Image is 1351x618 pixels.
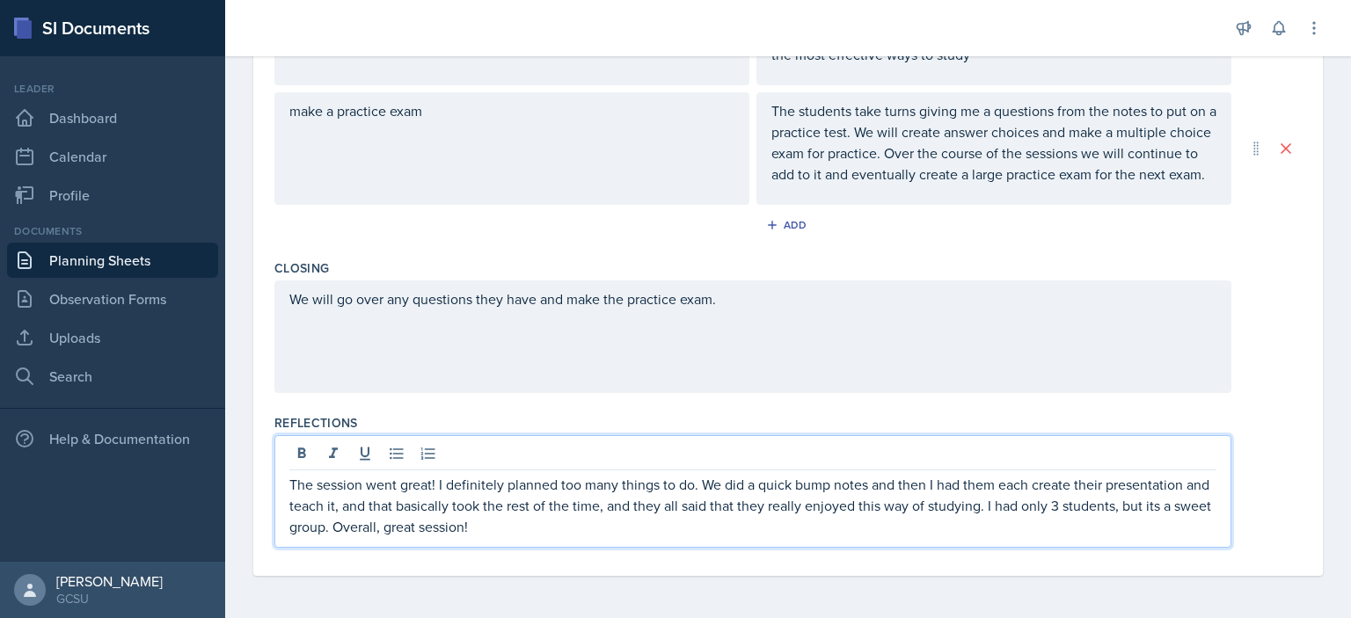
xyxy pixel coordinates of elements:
[7,100,218,135] a: Dashboard
[274,259,329,277] label: Closing
[289,288,1216,309] p: We will go over any questions they have and make the practice exam.
[771,100,1216,185] p: The students take turns giving me a questions from the notes to put on a practice test. We will c...
[7,178,218,213] a: Profile
[289,474,1216,537] p: The session went great! I definitely planned too many things to do. We did a quick bump notes and...
[7,223,218,239] div: Documents
[7,359,218,394] a: Search
[56,590,163,607] div: GCSU
[7,81,218,97] div: Leader
[289,100,734,121] p: make a practice exam
[7,421,218,456] div: Help & Documentation
[7,243,218,278] a: Planning Sheets
[7,139,218,174] a: Calendar
[7,320,218,355] a: Uploads
[56,572,163,590] div: [PERSON_NAME]
[760,212,817,238] button: Add
[7,281,218,316] a: Observation Forms
[770,218,807,232] div: Add
[274,414,358,432] label: Reflections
